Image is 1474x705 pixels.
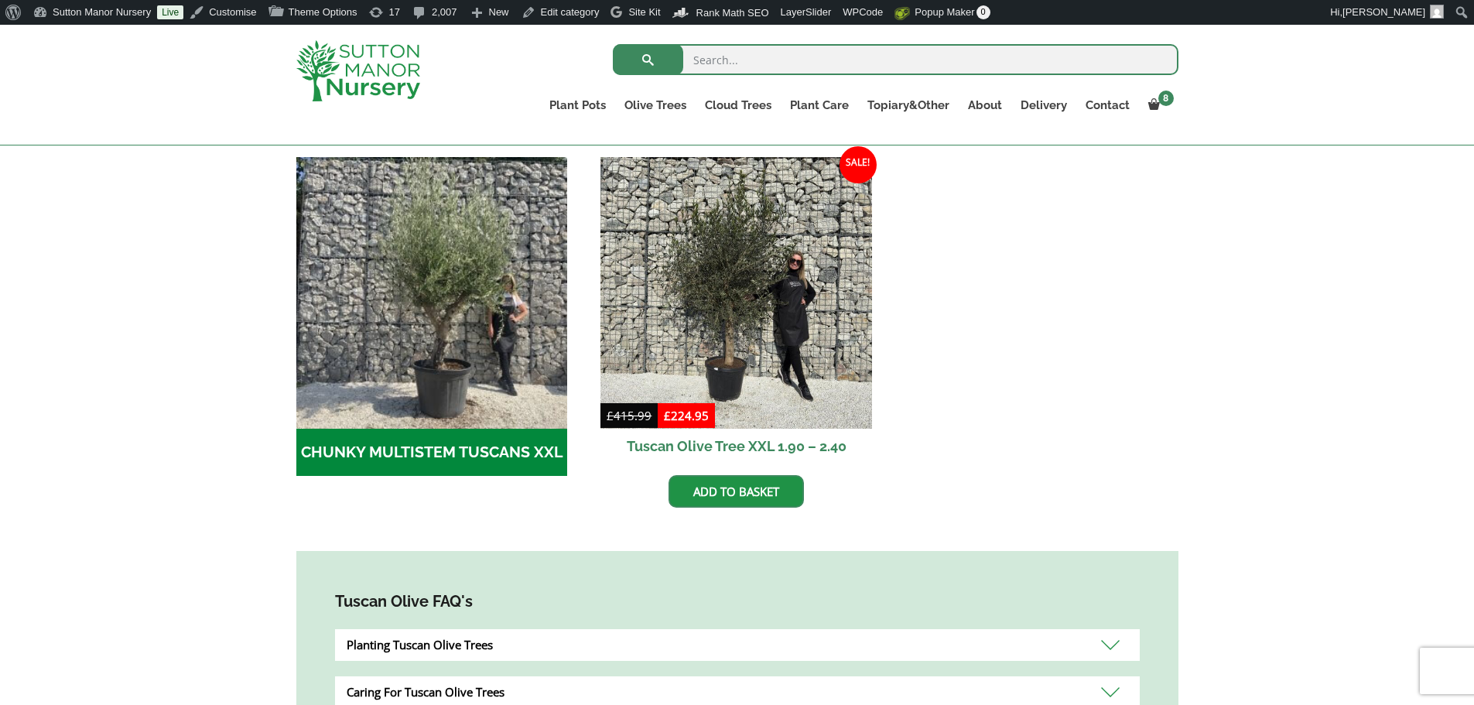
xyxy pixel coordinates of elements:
[628,6,660,18] span: Site Kit
[296,40,420,101] img: logo
[600,157,872,429] img: Tuscan Olive Tree XXL 1.90 - 2.40
[613,44,1178,75] input: Search...
[1158,91,1174,106] span: 8
[540,94,615,116] a: Plant Pots
[600,429,872,464] h2: Tuscan Olive Tree XXL 1.90 – 2.40
[615,94,696,116] a: Olive Trees
[296,157,568,429] img: CHUNKY MULTISTEM TUSCANS XXL
[1342,6,1425,18] span: [PERSON_NAME]
[976,5,990,19] span: 0
[607,408,652,423] bdi: 415.99
[1011,94,1076,116] a: Delivery
[157,5,183,19] a: Live
[664,408,709,423] bdi: 224.95
[1076,94,1139,116] a: Contact
[1139,94,1178,116] a: 8
[696,94,781,116] a: Cloud Trees
[296,429,568,477] h2: CHUNKY MULTISTEM TUSCANS XXL
[664,408,671,423] span: £
[335,590,1140,614] h4: Tuscan Olive FAQ's
[959,94,1011,116] a: About
[781,94,858,116] a: Plant Care
[600,157,872,464] a: Sale! Tuscan Olive Tree XXL 1.90 – 2.40
[840,146,877,183] span: Sale!
[858,94,959,116] a: Topiary&Other
[669,475,804,508] a: Add to basket: “Tuscan Olive Tree XXL 1.90 - 2.40”
[335,629,1140,661] div: Planting Tuscan Olive Trees
[296,157,568,476] a: Visit product category CHUNKY MULTISTEM TUSCANS XXL
[607,408,614,423] span: £
[696,7,769,19] span: Rank Math SEO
